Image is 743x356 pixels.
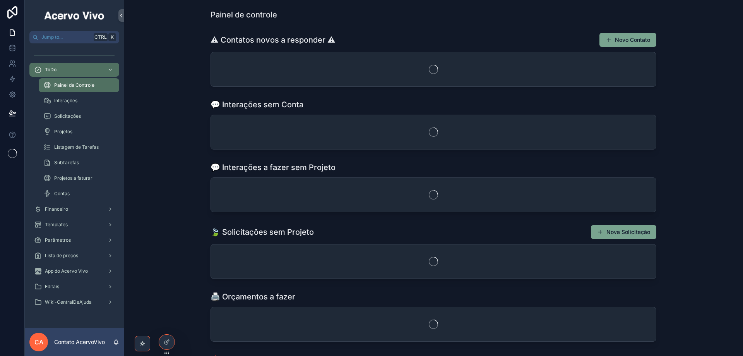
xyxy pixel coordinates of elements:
[41,34,91,40] span: Jump to...
[45,299,92,305] span: Wiki-CentralDeAjuda
[45,284,59,290] span: Editais
[29,218,119,232] a: Templates
[29,202,119,216] a: Financeiro
[54,191,70,197] span: Contas
[29,249,119,263] a: Lista de preços
[54,144,99,150] span: Listagem de Tarefas
[39,171,119,185] a: Projetos a faturar
[54,160,79,166] span: SubTarefas
[25,43,124,328] div: scrollable content
[29,280,119,294] a: Editais
[45,268,88,274] span: App do Acervo Vivo
[45,67,56,73] span: ToDo
[599,33,656,47] button: Novo Contato
[211,291,295,302] h1: 🖨️ Orçamentos a fazer
[39,140,119,154] a: Listagem de Tarefas
[54,129,72,135] span: Projetos
[39,78,119,92] a: Painel de Controle
[43,9,106,22] img: App logo
[211,9,277,20] h1: Painel de controle
[45,206,68,212] span: Financeiro
[39,156,119,170] a: SubTarefas
[211,99,303,110] h1: 💬 Interações sem Conta
[591,225,656,239] button: Nova Solicitação
[211,34,336,45] h1: ⚠ Contatos novos a responder ⚠
[45,237,71,243] span: Parâmetros
[54,113,81,119] span: Solicitações
[39,109,119,123] a: Solicitações
[54,175,92,181] span: Projetos a faturar
[39,125,119,139] a: Projetos
[211,227,314,237] h1: 🍃 Solicitações sem Projeto
[54,82,94,88] span: Painel de Controle
[29,295,119,309] a: Wiki-CentralDeAjuda
[39,94,119,108] a: Interações
[54,98,77,104] span: Interações
[34,337,43,347] span: CA
[211,162,336,173] h1: 💬 Interações a fazer sem Projeto
[29,233,119,247] a: Parâmetros
[94,33,108,41] span: Ctrl
[29,31,119,43] button: Jump to...CtrlK
[45,222,68,228] span: Templates
[39,187,119,201] a: Contas
[54,338,105,346] p: Contato AcervoVivo
[109,34,115,40] span: K
[45,253,78,259] span: Lista de preços
[29,63,119,77] a: ToDo
[29,264,119,278] a: App do Acervo Vivo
